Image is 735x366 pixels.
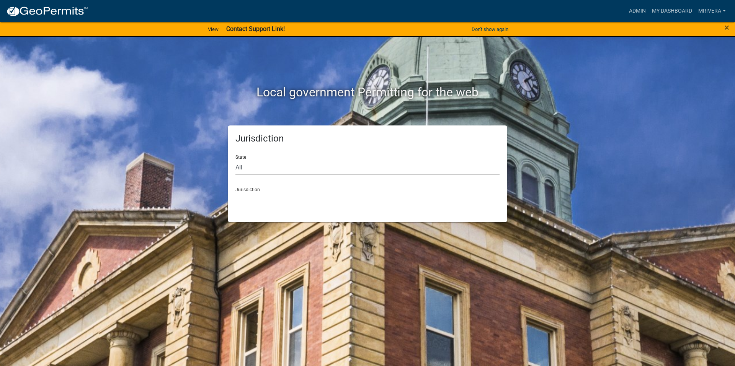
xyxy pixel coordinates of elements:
span: × [724,22,729,33]
strong: Contact Support Link! [226,25,285,33]
a: mrivera [695,4,729,18]
h5: Jurisdiction [235,133,500,144]
a: View [205,23,222,36]
a: My Dashboard [649,4,695,18]
a: Admin [626,4,649,18]
button: Close [724,23,729,32]
button: Don't show again [469,23,511,36]
h2: Local government Permitting for the web [155,85,580,99]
